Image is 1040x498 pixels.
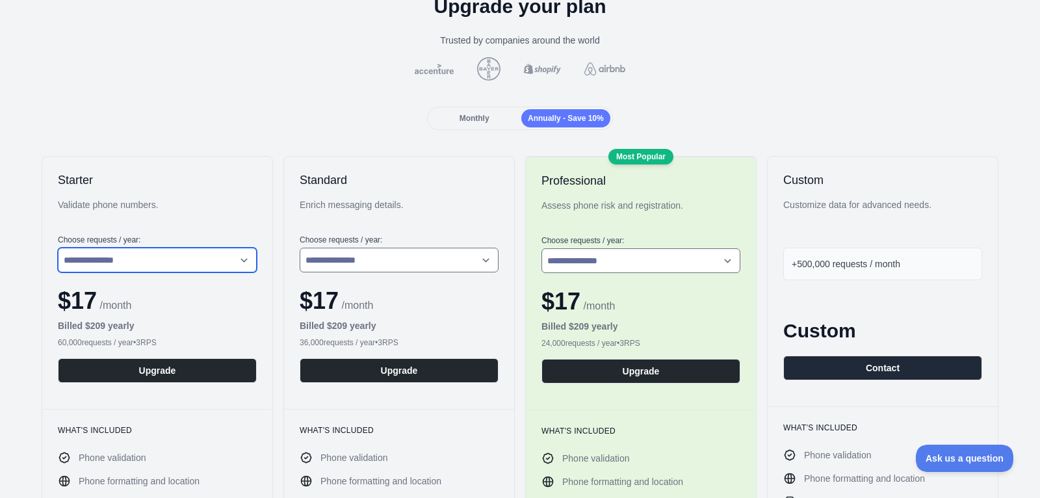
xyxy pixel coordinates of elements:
[541,199,740,225] div: Assess phone risk and registration.
[783,198,982,224] div: Customize data for advanced needs.
[300,198,499,224] div: Enrich messaging details.
[792,259,900,269] span: +500,000 requests / month
[541,235,740,246] label: Choose requests / year :
[300,235,499,245] label: Choose requests / year :
[916,445,1014,472] iframe: Toggle Customer Support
